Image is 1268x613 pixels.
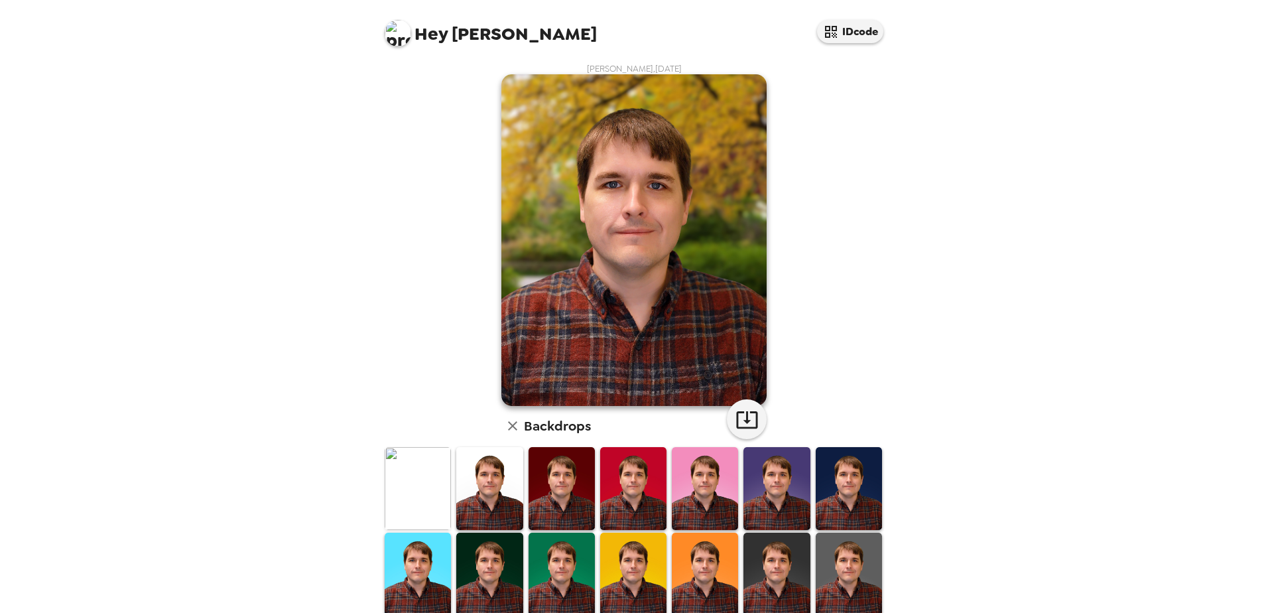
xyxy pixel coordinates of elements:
[385,20,411,46] img: profile pic
[524,415,591,437] h6: Backdrops
[501,74,767,406] img: user
[385,447,451,530] img: Original
[414,22,448,46] span: Hey
[587,63,682,74] span: [PERSON_NAME] , [DATE]
[817,20,883,43] button: IDcode
[385,13,597,43] span: [PERSON_NAME]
